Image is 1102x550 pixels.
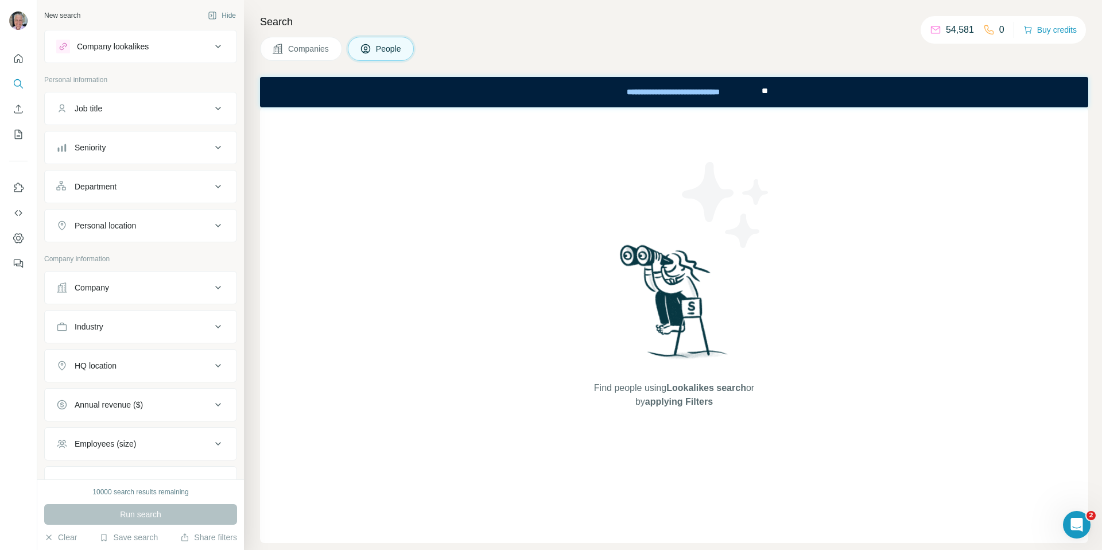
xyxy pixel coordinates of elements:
[75,321,103,332] div: Industry
[9,11,28,30] img: Avatar
[376,43,402,55] span: People
[45,212,236,239] button: Personal location
[1087,511,1096,520] span: 2
[9,48,28,69] button: Quick start
[45,469,236,497] button: Technologies
[77,41,149,52] div: Company lookalikes
[666,383,746,393] span: Lookalikes search
[946,23,974,37] p: 54,581
[260,14,1088,30] h4: Search
[45,352,236,379] button: HQ location
[9,203,28,223] button: Use Surfe API
[75,220,136,231] div: Personal location
[645,397,713,406] span: applying Filters
[99,532,158,543] button: Save search
[615,242,734,370] img: Surfe Illustration - Woman searching with binoculars
[75,360,117,371] div: HQ location
[288,43,330,55] span: Companies
[45,33,236,60] button: Company lookalikes
[999,23,1004,37] p: 0
[45,95,236,122] button: Job title
[44,532,77,543] button: Clear
[260,77,1088,107] iframe: Banner
[9,99,28,119] button: Enrich CSV
[75,181,117,192] div: Department
[9,228,28,249] button: Dashboard
[1063,511,1091,539] iframe: Intercom live chat
[75,438,136,450] div: Employees (size)
[44,254,237,264] p: Company information
[44,75,237,85] p: Personal information
[75,477,122,489] div: Technologies
[45,134,236,161] button: Seniority
[75,103,102,114] div: Job title
[45,430,236,458] button: Employees (size)
[45,274,236,301] button: Company
[582,381,766,409] span: Find people using or by
[44,10,80,21] div: New search
[180,532,237,543] button: Share filters
[92,487,188,497] div: 10000 search results remaining
[45,391,236,419] button: Annual revenue ($)
[200,7,244,24] button: Hide
[1023,22,1077,38] button: Buy credits
[75,142,106,153] div: Seniority
[45,173,236,200] button: Department
[45,313,236,340] button: Industry
[75,399,143,410] div: Annual revenue ($)
[9,73,28,94] button: Search
[674,153,778,257] img: Surfe Illustration - Stars
[9,253,28,274] button: Feedback
[9,124,28,145] button: My lists
[9,177,28,198] button: Use Surfe on LinkedIn
[75,282,109,293] div: Company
